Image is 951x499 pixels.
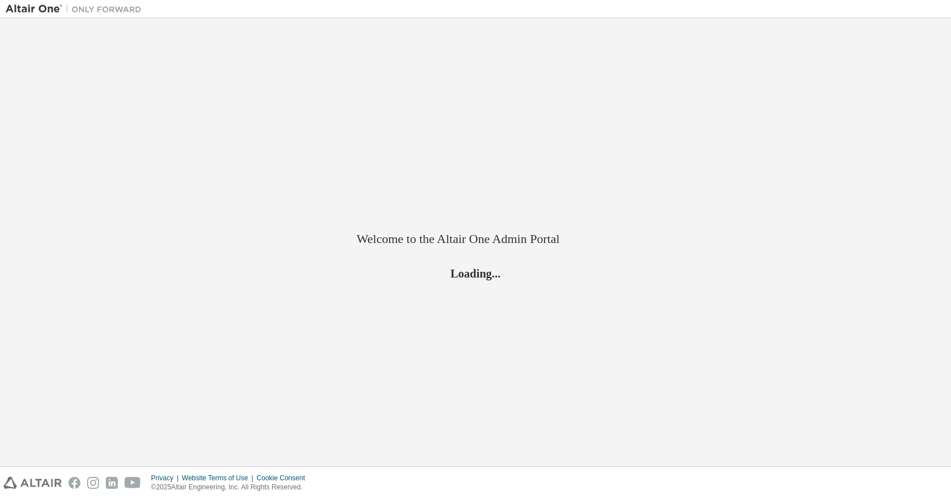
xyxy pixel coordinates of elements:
div: Cookie Consent [256,474,311,483]
img: linkedin.svg [106,477,118,489]
div: Website Terms of Use [182,474,256,483]
h2: Welcome to the Altair One Admin Portal [357,231,594,247]
p: © 2025 Altair Engineering, Inc. All Rights Reserved. [151,483,312,492]
div: Privacy [151,474,182,483]
h2: Loading... [357,266,594,280]
img: youtube.svg [125,477,141,489]
img: Altair One [6,3,147,15]
img: facebook.svg [68,477,80,489]
img: altair_logo.svg [3,477,62,489]
img: instagram.svg [87,477,99,489]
